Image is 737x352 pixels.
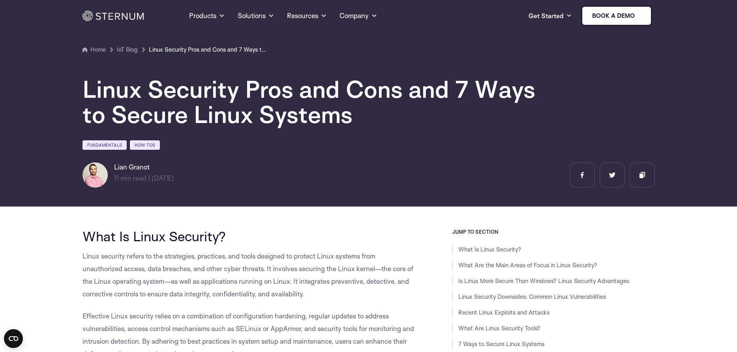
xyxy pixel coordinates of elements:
a: Solutions [238,2,274,30]
a: Book a demo [581,6,652,26]
a: Recent Linux Exploits and Attacks [458,309,549,316]
span: What Is Linux Security? [83,228,226,244]
a: What Are the Main Areas of Focus in Linux Security? [458,261,597,269]
span: [DATE] [152,174,174,182]
a: How Tos [130,140,160,150]
a: 7 Ways to Secure Linux Systems [458,340,544,348]
h1: Linux Security Pros and Cons and 7 Ways to Secure Linux Systems [83,76,556,127]
a: Resources [287,2,327,30]
img: sternum iot [635,13,641,19]
span: 11 [114,174,119,182]
button: Open CMP widget [4,329,23,348]
a: Get Started [529,8,572,24]
a: IoT Blog [117,45,138,54]
h3: JUMP TO SECTION [452,229,655,235]
a: Company [339,2,377,30]
a: Is Linux More Secure Than Windows? Linux Security Advantages [458,277,629,285]
span: Linux security refers to the strategies, practices, and tools designed to protect Linux systems f... [83,252,413,298]
span: min read | [114,174,150,182]
a: What Are Linux Security Tools? [458,324,540,332]
a: Products [189,2,225,30]
a: What Is Linux Security? [458,246,521,253]
h6: Lian Granot [114,162,174,172]
a: Linux Security Downsides: Common Linux Vulnerabilities [458,293,606,300]
a: Linux Security Pros and Cons and 7 Ways to Secure Linux Systems [149,45,267,54]
a: Fundamentals [83,140,127,150]
img: Lian Granot [83,162,108,188]
a: Home [83,45,106,54]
